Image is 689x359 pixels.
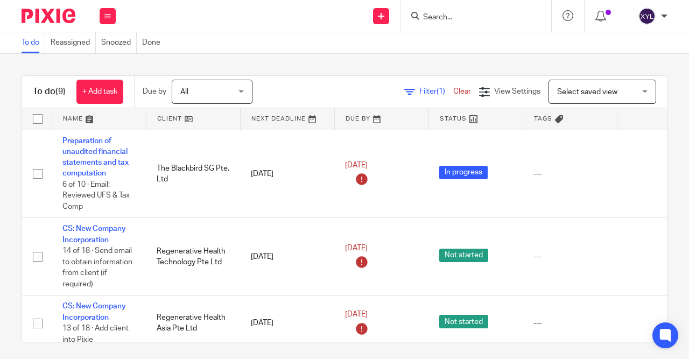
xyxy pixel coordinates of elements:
span: 6 of 10 · Email: Reviewed UFS & Tax Comp [62,181,130,210]
a: To do [22,32,45,53]
span: Not started [439,249,488,262]
img: Pixie [22,9,75,23]
span: [DATE] [345,161,368,169]
span: (1) [437,88,445,95]
a: + Add task [76,80,123,104]
span: Select saved view [557,88,617,96]
td: [DATE] [240,130,334,218]
h1: To do [33,86,66,97]
span: Not started [439,315,488,328]
span: [DATE] [345,244,368,252]
span: 14 of 18 · Send email to obtain information from client (if required) [62,247,132,288]
span: [DATE] [345,311,368,318]
td: [DATE] [240,218,334,295]
span: In progress [439,166,488,179]
span: (9) [55,87,66,96]
input: Search [422,13,519,23]
div: --- [533,318,606,328]
a: CS: New Company Incorporation [62,225,126,243]
a: Reassigned [51,32,96,53]
div: --- [533,168,606,179]
td: Regenerative Health Technology Pte Ltd [146,218,240,295]
td: Regenerative Health Asia Pte Ltd [146,295,240,351]
span: View Settings [494,88,540,95]
a: Snoozed [101,32,137,53]
p: Due by [143,86,166,97]
td: The Blackbird SG Pte. Ltd [146,130,240,218]
div: --- [533,251,606,262]
a: Clear [453,88,471,95]
span: Tags [534,116,552,122]
span: 13 of 18 · Add client into Pixie [62,325,129,343]
span: All [180,88,188,96]
span: Filter [419,88,453,95]
img: svg%3E [638,8,656,25]
a: Done [142,32,166,53]
td: [DATE] [240,295,334,351]
a: Preparation of unaudited financial statements and tax computation [62,137,129,178]
a: CS: New Company Incorporation [62,302,126,321]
